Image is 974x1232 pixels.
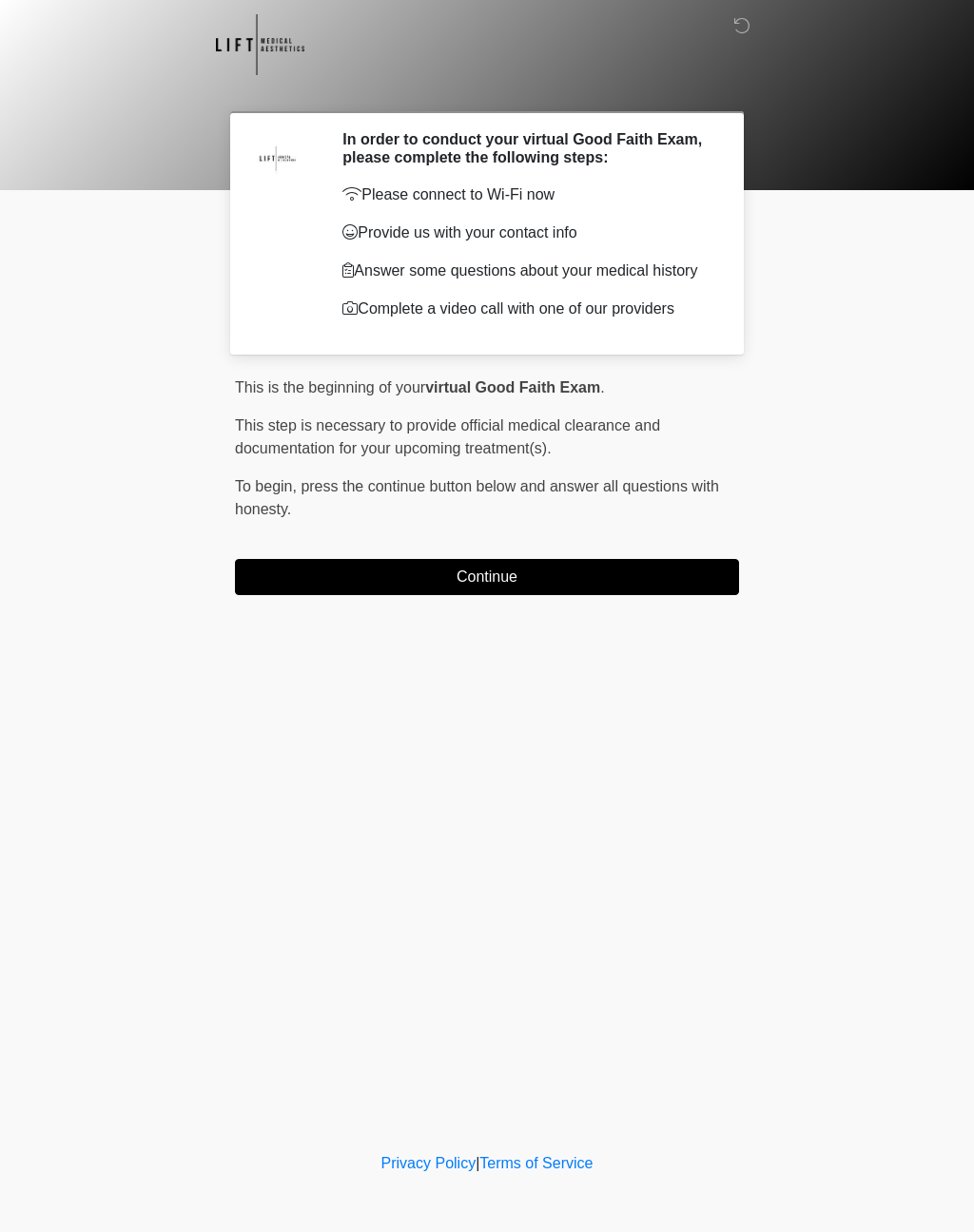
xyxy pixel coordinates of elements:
[342,298,711,320] p: Complete a video call with one of our providers
[342,221,711,244] p: Provide us with your contact info
[425,379,600,395] strong: virtual Good Faith Exam
[235,417,660,456] span: This step is necessary to provide official medical clearance and documentation for your upcoming ...
[342,260,711,282] p: Answer some questions about your medical history
[342,183,711,206] p: Please connect to Wi-Fi now
[600,379,604,395] span: .
[216,14,304,75] img: Lift Medical Aesthetics Logo
[235,478,719,517] span: press the continue button below and answer all questions with honesty.
[235,559,739,595] button: Continue
[235,478,301,494] span: To begin,
[342,130,711,166] h2: In order to conduct your virtual Good Faith Exam, please complete the following steps:
[249,130,306,187] img: Agent Avatar
[381,1155,477,1171] a: Privacy Policy
[476,1155,479,1171] a: |
[235,379,425,395] span: This is the beginning of your
[479,1155,593,1171] a: Terms of Service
